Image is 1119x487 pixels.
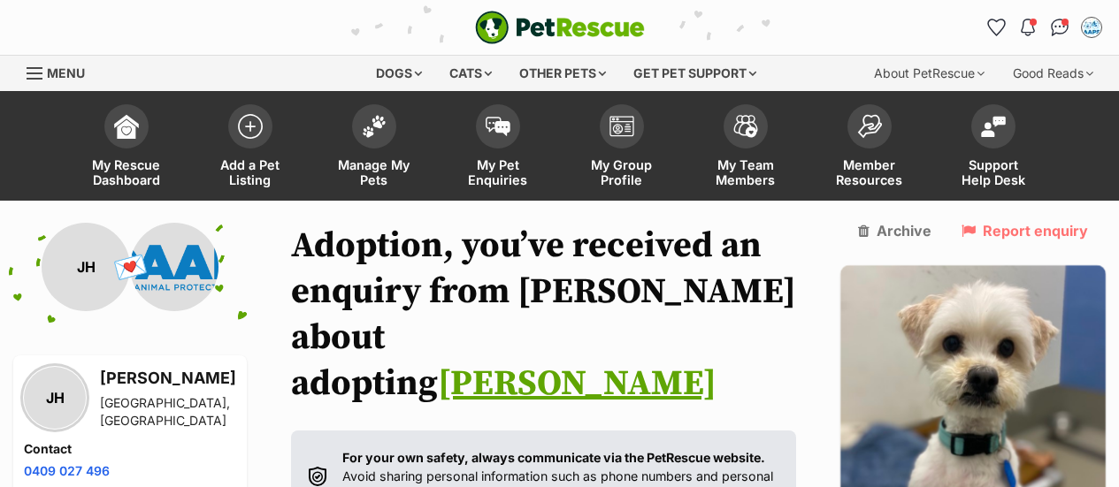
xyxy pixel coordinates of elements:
div: Cats [437,56,504,91]
button: Notifications [1014,13,1042,42]
span: My Rescue Dashboard [87,157,166,187]
img: member-resources-icon-8e73f808a243e03378d46382f2149f9095a855e16c252ad45f914b54edf8863c.svg [857,114,882,138]
h1: Adoption, you’ve received an enquiry from [PERSON_NAME] about adopting [291,223,796,407]
a: Manage My Pets [312,95,436,201]
div: Get pet support [621,56,769,91]
span: My Group Profile [582,157,662,187]
h3: [PERSON_NAME] [100,366,236,391]
a: My Team Members [684,95,808,201]
img: logo-e224e6f780fb5917bec1dbf3a21bbac754714ae5b6737aabdf751b685950b380.svg [475,11,645,44]
img: group-profile-icon-3fa3cf56718a62981997c0bc7e787c4b2cf8bcc04b72c1350f741eb67cf2f40e.svg [609,116,634,137]
span: Add a Pet Listing [211,157,290,187]
img: Australian Animal Protection Society (AAPS) profile pic [130,223,218,311]
span: Member Resources [830,157,909,187]
div: JH [42,223,130,311]
a: Conversations [1046,13,1074,42]
img: Adoption Team profile pic [1083,19,1100,36]
img: pet-enquiries-icon-7e3ad2cf08bfb03b45e93fb7055b45f3efa6380592205ae92323e6603595dc1f.svg [486,117,510,136]
h4: Contact [24,440,236,458]
img: team-members-icon-5396bd8760b3fe7c0b43da4ab00e1e3bb1a5d9ba89233759b79545d2d3fc5d0d.svg [733,115,758,138]
a: [PERSON_NAME] [438,361,717,406]
img: manage-my-pets-icon-02211641906a0b7f246fdf0571729dbe1e7629f14944591b6c1af311fb30b64b.svg [362,115,387,138]
a: Archive [858,223,931,239]
div: About PetRescue [862,56,997,91]
div: Other pets [507,56,618,91]
span: 💌 [111,248,150,286]
a: Favourites [982,13,1010,42]
a: PetRescue [475,11,645,44]
a: Add a Pet Listing [188,95,312,201]
a: My Pet Enquiries [436,95,560,201]
div: Dogs [364,56,434,91]
a: Member Resources [808,95,931,201]
span: Menu [47,65,85,80]
img: add-pet-listing-icon-0afa8454b4691262ce3f59096e99ab1cd57d4a30225e0717b998d2c9b9846f56.svg [238,114,263,139]
span: Manage My Pets [334,157,414,187]
a: My Group Profile [560,95,684,201]
a: Support Help Desk [931,95,1055,201]
div: [GEOGRAPHIC_DATA], [GEOGRAPHIC_DATA] [100,394,236,430]
button: My account [1077,13,1106,42]
span: Support Help Desk [954,157,1033,187]
span: My Pet Enquiries [458,157,538,187]
img: help-desk-icon-fdf02630f3aa405de69fd3d07c3f3aa587a6932b1a1747fa1d2bba05be0121f9.svg [981,116,1006,137]
img: chat-41dd97257d64d25036548639549fe6c8038ab92f7586957e7f3b1b290dea8141.svg [1051,19,1069,36]
a: 0409 027 496 [24,463,110,478]
div: Good Reads [1000,56,1106,91]
strong: For your own safety, always communicate via the PetRescue website. [342,450,765,465]
ul: Account quick links [982,13,1106,42]
div: JH [24,367,86,429]
img: notifications-46538b983faf8c2785f20acdc204bb7945ddae34d4c08c2a6579f10ce5e182be.svg [1021,19,1035,36]
a: My Rescue Dashboard [65,95,188,201]
a: Menu [27,56,97,88]
span: My Team Members [706,157,786,187]
img: dashboard-icon-eb2f2d2d3e046f16d808141f083e7271f6b2e854fb5c12c21221c1fb7104beca.svg [114,114,139,139]
a: Report enquiry [962,223,1088,239]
